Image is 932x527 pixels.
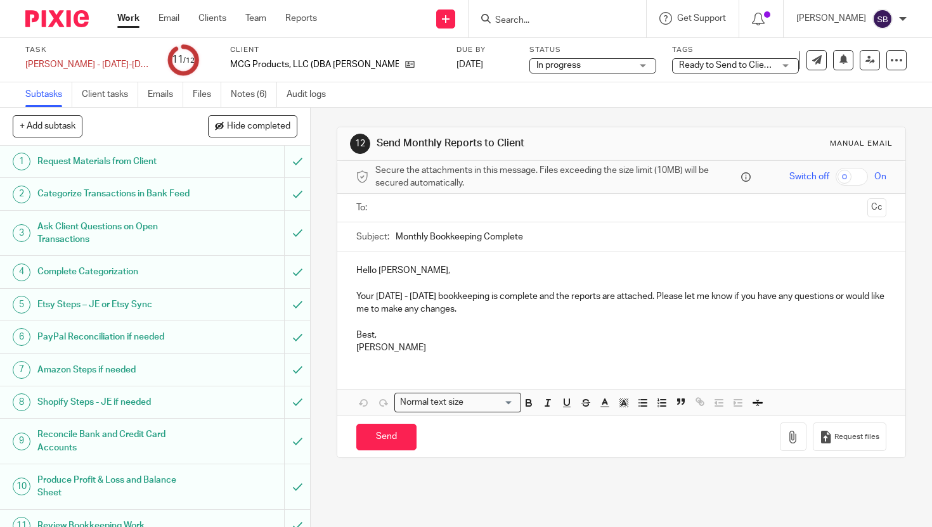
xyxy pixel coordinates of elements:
span: Ready to Send to Clients [679,61,777,70]
div: 5 [13,296,30,314]
h1: Shopify Steps - JE if needed [37,393,193,412]
i: Files are stored in Pixie and a secure link is sent to the message recipient. [741,172,751,182]
a: Reports [285,12,317,25]
div: Mark as to do [284,354,310,386]
a: Clients [198,12,226,25]
span: On [874,170,886,183]
i: Open client page [405,60,415,69]
input: Search for option [468,396,514,409]
h1: Complete Categorization [37,262,193,281]
div: Manual email [830,139,893,149]
div: Connie - May-July 2025 [25,58,152,71]
h1: Send Monthly Reports to Client [377,137,648,150]
a: Send new email to MCG Products, LLC (DBA Blakely Lane, LLC) [806,50,827,70]
a: Email [159,12,179,25]
h1: Etsy Steps – JE or Etsy Sync [37,295,193,314]
div: 9 [13,433,30,450]
h1: Amazon Steps if needed [37,360,193,379]
span: In progress [536,61,581,70]
span: [DATE] [456,60,483,69]
div: Mark as to do [284,419,310,464]
p: [PERSON_NAME] [796,12,866,25]
span: Switch off [789,170,829,183]
div: 7 [13,361,30,379]
span: MCG Products, LLC (DBA Blakely Lane, LLC) [230,58,399,71]
div: 12 [350,134,370,154]
a: Audit logs [287,82,335,107]
label: Client [230,45,441,55]
a: Reassign task [860,50,880,70]
div: 10 [13,478,30,495]
h1: Reconcile Bank and Credit Card Accounts [37,425,193,457]
label: Subject: [356,231,389,243]
div: Mark as to do [284,146,310,177]
a: Files [193,82,221,107]
span: Secure the attachments in this message. Files exceeding the size limit (10MB) will be secured aut... [375,164,738,190]
label: Due by [456,45,514,55]
div: 11 [172,53,195,67]
a: Client tasks [82,82,138,107]
p: Best, [356,329,886,341]
button: Hide completed [208,115,297,137]
div: Mark as to do [284,321,310,353]
span: Hide completed [227,122,290,132]
h1: Categorize Transactions in Bank Feed [37,184,193,203]
a: Team [245,12,266,25]
h1: Ask Client Questions on Open Transactions [37,217,193,250]
button: Cc [867,198,886,217]
h1: Request Materials from Client [37,152,193,171]
a: Notes (6) [231,82,277,107]
div: Mark as to do [284,289,310,321]
img: svg%3E [872,9,893,29]
p: Hello [PERSON_NAME], [356,264,886,277]
button: Request files [813,422,886,451]
small: /12 [183,57,195,64]
input: Send [356,424,417,451]
a: Subtasks [25,82,72,107]
button: + Add subtask [13,115,82,137]
div: Search for option [394,393,521,412]
input: Search [494,15,608,27]
label: Task [25,45,152,55]
div: 6 [13,328,30,346]
p: MCG Products, LLC (DBA [PERSON_NAME], LLC) [230,58,399,71]
div: 2 [13,186,30,203]
a: Work [117,12,139,25]
img: Pixie [25,10,89,27]
div: Mark as to do [284,386,310,418]
div: 3 [13,224,30,242]
span: Request files [834,432,879,442]
h1: PayPal Reconciliation if needed [37,327,193,346]
label: To: [356,201,370,214]
h1: Produce Profit & Loss and Balance Sheet [37,471,193,503]
label: Tags [672,45,799,55]
div: Mark as to do [284,211,310,256]
div: Mark as to do [284,464,310,509]
div: Mark as to do [284,256,310,288]
label: Status [529,45,656,55]
button: Snooze task [833,50,853,70]
p: [PERSON_NAME] [356,341,886,354]
p: Your [DATE] - [DATE] bookkeeping is complete and the reports are attached. Please let me know if ... [356,290,886,316]
div: 4 [13,263,30,281]
span: Normal text size [398,396,467,409]
div: Mark as to do [284,178,310,210]
div: 8 [13,393,30,411]
div: 1 [13,153,30,170]
span: Get Support [677,14,726,23]
a: Emails [148,82,183,107]
div: [PERSON_NAME] - [DATE]-[DATE] [25,58,152,71]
